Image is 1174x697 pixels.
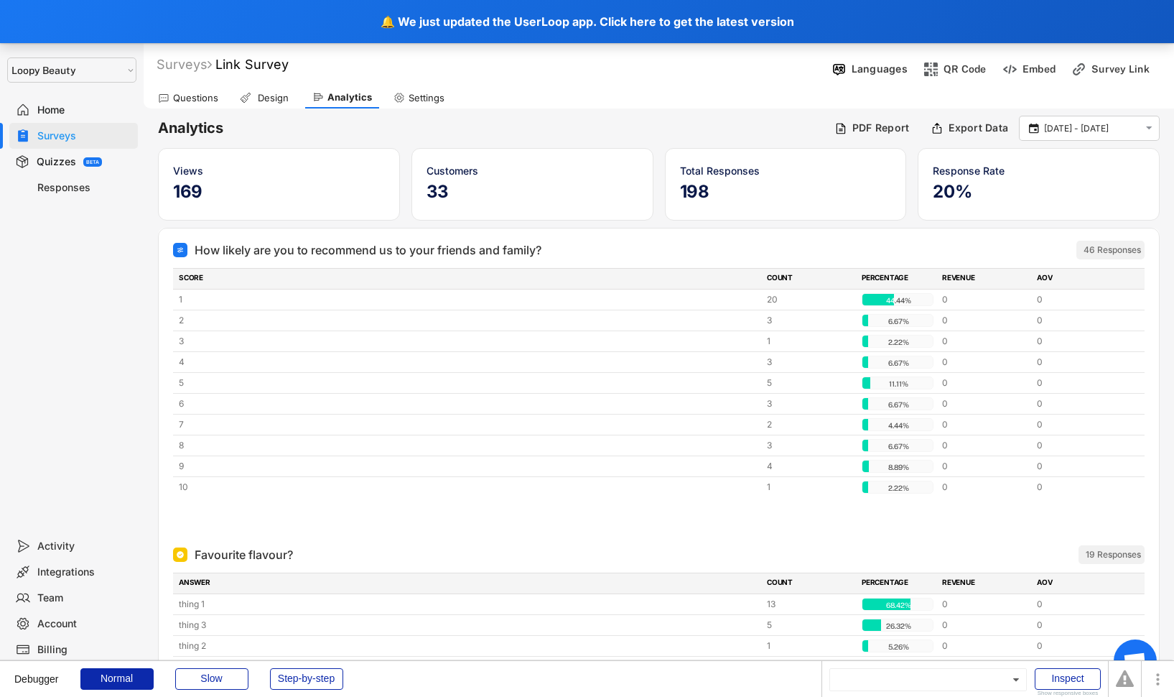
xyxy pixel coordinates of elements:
text:  [1146,122,1152,134]
div: 0 [1037,481,1123,494]
div: 5.26% [865,640,931,653]
div: 8.89% [865,461,931,474]
div: BETA [86,160,99,165]
div: 0 [1037,460,1123,473]
div: 19 Responses [1086,549,1141,560]
div: 0 [1037,397,1123,410]
div: Normal [80,668,154,690]
div: Design [255,92,291,104]
div: 4 [767,460,853,473]
div: QR Code [944,63,987,75]
div: thing 2 [179,640,758,652]
div: Home [37,103,132,117]
div: Survey Link [1091,63,1163,75]
div: 4.44% [865,419,931,432]
div: 0 [942,640,1028,652]
div: 6.67% [865,398,931,411]
div: Activity [37,540,132,553]
div: PDF Report [852,121,910,134]
div: 0 [1037,619,1123,632]
div: PERCENTAGE [862,577,933,590]
div: 2 [767,418,853,431]
div: 0 [942,293,1028,306]
div: Favourite flavour? [195,546,293,563]
div: Customers [427,163,638,178]
div: 3 [767,439,853,452]
div: Surveys [157,56,212,73]
text:  [1029,121,1039,134]
div: Debugger [14,661,59,684]
div: 1 [179,293,758,306]
div: 0 [942,356,1028,369]
div: Embed [1022,63,1056,75]
div: Account [37,617,132,631]
img: Language%20Icon.svg [831,62,847,77]
div: thing 3 [179,619,758,632]
div: 2.22% [865,481,931,494]
div: 0 [1037,439,1123,452]
div: 1 [767,481,853,494]
div: 5 [179,377,758,389]
div: 3 [179,335,758,348]
div: Step-by-step [270,668,343,690]
div: 46 Responses [1084,244,1141,256]
div: COUNT [767,577,853,590]
div: Responses [37,181,132,195]
h5: 169 [173,181,385,203]
div: 7 [179,418,758,431]
div: COUNT [767,272,853,285]
div: 3 [767,314,853,327]
div: 68.42% [865,599,931,611]
div: 8 [179,439,758,452]
div: PERCENTAGE [862,272,933,285]
div: 0 [1037,640,1123,652]
div: 2 [179,314,758,327]
h5: 20% [933,181,1145,203]
div: 3 [767,397,853,410]
div: 0 [942,377,1028,389]
div: 3 [767,356,853,369]
div: 0 [942,619,1028,632]
div: 0 [1037,377,1123,389]
h5: 198 [680,181,892,203]
div: 0 [942,439,1028,452]
div: 4 [179,356,758,369]
img: Number Score [176,246,185,254]
div: ANSWER [179,577,758,590]
div: Open chat [1114,640,1157,683]
div: Export Data [949,121,1008,134]
div: Questions [173,92,218,104]
img: ShopcodesMajor.svg [923,62,938,77]
div: 6.67% [865,440,931,453]
div: Slow [175,668,248,690]
div: Inspect [1035,668,1101,690]
div: SCORE [179,272,758,285]
div: 0 [942,335,1028,348]
div: 0 [942,460,1028,473]
div: Settings [409,92,444,104]
div: REVENUE [942,272,1028,285]
h5: 33 [427,181,638,203]
img: EmbedMinor.svg [1002,62,1017,77]
div: 0 [942,481,1028,494]
button:  [1027,122,1040,135]
h6: Analytics [158,119,824,138]
div: 6 [179,397,758,410]
div: 6.67% [865,356,931,369]
div: How likely are you to recommend us to your friends and family? [195,241,541,259]
div: AOV [1037,577,1123,590]
div: 5 [767,377,853,389]
div: 44.44% [865,294,931,307]
div: 2.22% [865,336,931,348]
div: 9 [179,460,758,473]
div: 0 [1037,418,1123,431]
div: 0 [1037,356,1123,369]
div: Show responsive boxes [1035,691,1101,696]
div: 0 [942,598,1028,611]
div: 26.32% [865,619,931,632]
div: Views [173,163,385,178]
